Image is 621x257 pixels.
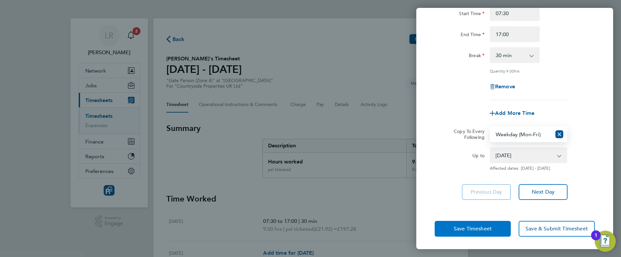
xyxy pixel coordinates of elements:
span: Remove [495,83,515,90]
label: Break [469,53,485,60]
span: 9.00 [506,68,514,74]
input: E.g. 18:00 [490,26,540,42]
span: Affected dates: [DATE] - [DATE] [490,166,567,171]
span: Add More Time [495,110,534,116]
input: E.g. 08:00 [490,5,540,21]
label: Start Time [459,11,485,18]
span: Save Timesheet [454,225,492,232]
button: Reset selection [555,127,563,141]
button: Remove [490,84,515,89]
button: Open Resource Center, 1 new notification [595,231,616,252]
span: Save & Submit Timesheet [526,225,588,232]
label: Up to [472,153,485,161]
button: Save & Submit Timesheet [519,221,595,237]
div: 1 [594,235,597,244]
div: Quantity: hrs [490,68,567,74]
button: Add More Time [490,111,534,116]
button: Next Day [519,184,568,200]
label: Copy To Every Following [448,128,485,140]
span: Next Day [532,189,554,195]
label: End Time [461,32,485,39]
button: Save Timesheet [435,221,511,237]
